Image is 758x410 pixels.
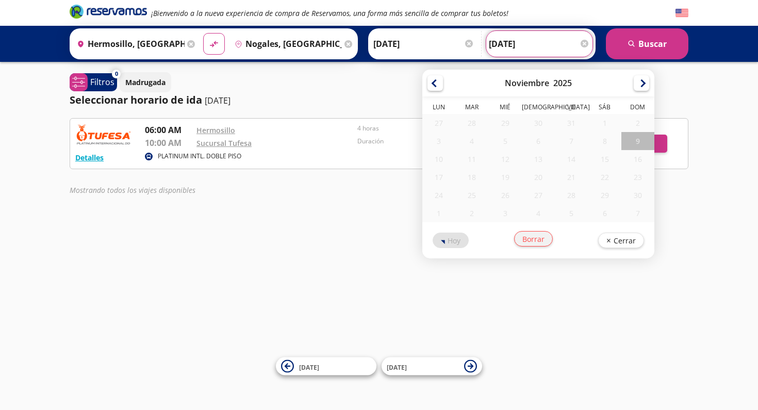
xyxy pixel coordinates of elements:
button: Borrar [514,231,553,247]
button: [DATE] [382,357,482,375]
div: 28-Oct-25 [456,114,489,132]
p: 10:00 AM [145,137,191,149]
em: Mostrando todos los viajes disponibles [70,185,195,195]
span: [DATE] [299,363,319,371]
div: 13-Nov-25 [522,150,555,168]
th: Jueves [522,103,555,114]
div: 07-Dic-25 [621,204,654,222]
div: 05-Dic-25 [555,204,588,222]
button: Madrugada [120,72,171,92]
div: 03-Nov-25 [422,132,455,150]
div: 06-Dic-25 [588,204,621,222]
div: 15-Nov-25 [588,150,621,168]
span: 0 [115,70,118,78]
span: [DATE] [387,363,407,371]
button: [DATE] [276,357,376,375]
div: 16-Nov-25 [621,150,654,168]
div: 28-Nov-25 [555,186,588,204]
div: 24-Nov-25 [422,186,455,204]
p: 4 horas [357,124,513,133]
div: 20-Nov-25 [522,168,555,186]
div: 27-Nov-25 [522,186,555,204]
div: Noviembre [505,77,549,89]
div: 08-Nov-25 [588,132,621,150]
div: 31-Oct-25 [555,114,588,132]
button: Detalles [75,152,104,163]
th: Sábado [588,103,621,114]
div: 29-Nov-25 [588,186,621,204]
th: Martes [456,103,489,114]
input: Buscar Destino [230,31,342,57]
div: 29-Oct-25 [489,114,522,132]
div: 04-Dic-25 [522,204,555,222]
div: 25-Nov-25 [456,186,489,204]
div: 26-Nov-25 [489,186,522,204]
input: Buscar Origen [73,31,185,57]
div: 14-Nov-25 [555,150,588,168]
div: 05-Nov-25 [489,132,522,150]
em: ¡Bienvenido a la nueva experiencia de compra de Reservamos, una forma más sencilla de comprar tus... [151,8,508,18]
button: English [675,7,688,20]
button: Cerrar [598,233,644,248]
input: Opcional [489,31,590,57]
th: Lunes [422,103,455,114]
div: 2025 [553,77,572,89]
i: Brand Logo [70,4,147,19]
div: 30-Oct-25 [522,114,555,132]
div: 30-Nov-25 [621,186,654,204]
p: PLATINUM INTL. DOBLE PISO [158,152,241,161]
div: 10-Nov-25 [422,150,455,168]
input: Elegir Fecha [373,31,474,57]
th: Miércoles [489,103,522,114]
div: 27-Oct-25 [422,114,455,132]
div: 09-Nov-25 [621,132,654,150]
p: Seleccionar horario de ida [70,92,202,108]
a: Brand Logo [70,4,147,22]
button: Buscar [606,28,688,59]
a: Sucursal Tufesa [196,138,252,148]
p: Madrugada [125,77,166,88]
p: 06:00 AM [145,124,191,136]
div: 22-Nov-25 [588,168,621,186]
p: Duración [357,137,513,146]
div: 04-Nov-25 [456,132,489,150]
div: 02-Dic-25 [456,204,489,222]
div: 01-Dic-25 [422,204,455,222]
div: 02-Nov-25 [621,114,654,132]
div: 03-Dic-25 [489,204,522,222]
button: Hoy [433,233,469,248]
img: RESERVAMOS [75,124,132,144]
div: 21-Nov-25 [555,168,588,186]
th: Viernes [555,103,588,114]
div: 18-Nov-25 [456,168,489,186]
div: 17-Nov-25 [422,168,455,186]
div: 11-Nov-25 [456,150,489,168]
div: 19-Nov-25 [489,168,522,186]
div: 01-Nov-25 [588,114,621,132]
p: Filtros [90,76,114,88]
div: 12-Nov-25 [489,150,522,168]
div: 06-Nov-25 [522,132,555,150]
th: Domingo [621,103,654,114]
div: 07-Nov-25 [555,132,588,150]
button: 0Filtros [70,73,117,91]
div: 23-Nov-25 [621,168,654,186]
a: Hermosillo [196,125,235,135]
p: [DATE] [205,94,230,107]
